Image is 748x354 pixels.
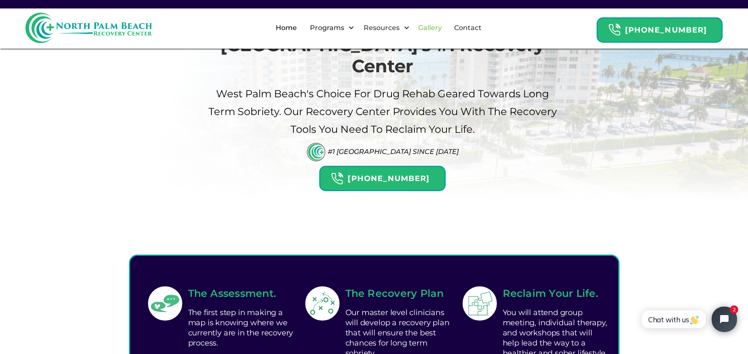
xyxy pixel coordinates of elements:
a: Header Calendar Icons[PHONE_NUMBER] [597,13,723,43]
h2: Reclaim Your Life. [503,286,610,301]
img: Header Calendar Icons [331,172,343,185]
img: Header Calendar Icons [608,23,621,36]
a: Home [271,14,302,41]
p: West palm beach's Choice For drug Rehab Geared Towards Long term sobriety. Our Recovery Center pr... [207,85,558,138]
a: Contact [449,14,487,41]
div: Resources [356,14,412,41]
div: #1 [GEOGRAPHIC_DATA] Since [DATE] [328,148,459,156]
iframe: Tidio Chat [633,299,744,339]
img: Simple Service Icon [464,288,496,319]
img: Simple Service Icon [149,288,181,319]
strong: [PHONE_NUMBER] [348,174,430,183]
h2: The Assessment. [188,286,295,301]
img: Simple Service Icon [307,288,338,319]
div: Programs [303,14,356,41]
div: Programs [308,23,346,33]
strong: [PHONE_NUMBER] [625,25,707,35]
div: Resources [362,23,402,33]
a: Gallery [413,14,447,41]
h2: The Recovery Plan [345,286,452,301]
a: Header Calendar Icons[PHONE_NUMBER] [319,162,445,191]
div: The first step in making a map is knowing where we currently are in the recovery process. [188,305,295,350]
h1: [GEOGRAPHIC_DATA]'s #1 Recovery Center [207,34,558,77]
